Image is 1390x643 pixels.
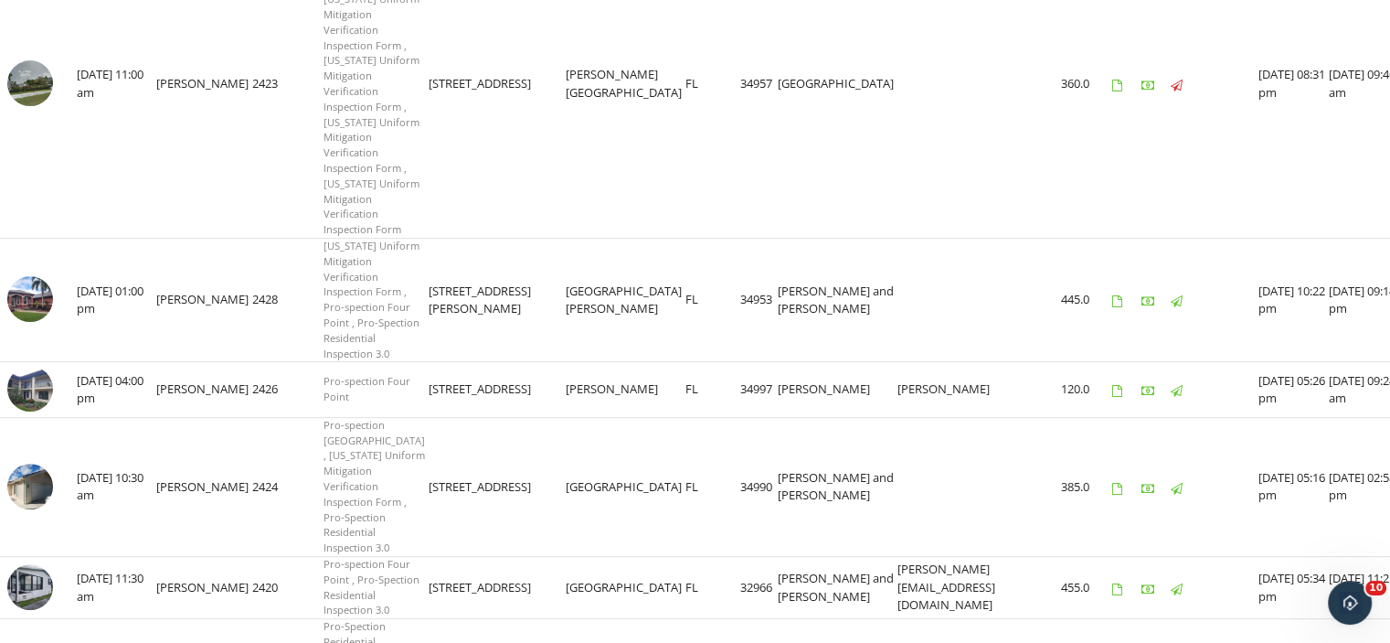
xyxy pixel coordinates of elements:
[77,417,156,556] td: [DATE] 10:30 am
[1365,581,1386,595] span: 10
[685,238,740,361] td: FL
[778,238,897,361] td: [PERSON_NAME] and [PERSON_NAME]
[1061,557,1112,619] td: 455.0
[156,417,252,556] td: [PERSON_NAME]
[778,557,897,619] td: [PERSON_NAME] and [PERSON_NAME]
[429,362,566,418] td: [STREET_ADDRESS]
[778,417,897,556] td: [PERSON_NAME] and [PERSON_NAME]
[1258,417,1329,556] td: [DATE] 05:16 pm
[252,417,324,556] td: 2424
[566,362,685,418] td: [PERSON_NAME]
[7,366,53,412] img: image_processing2025092685uksb1j.jpeg
[740,238,778,361] td: 34953
[429,557,566,619] td: [STREET_ADDRESS]
[324,374,410,403] span: Pro-spection Four Point
[252,362,324,418] td: 2426
[685,557,740,619] td: FL
[324,557,419,616] span: Pro-spection Four Point , Pro-Spection Residential Inspection 3.0
[897,362,999,418] td: [PERSON_NAME]
[897,557,999,619] td: [PERSON_NAME][EMAIL_ADDRESS][DOMAIN_NAME]
[7,60,53,106] img: streetview
[1061,417,1112,556] td: 385.0
[156,362,252,418] td: [PERSON_NAME]
[740,557,778,619] td: 32966
[740,362,778,418] td: 34997
[566,557,685,619] td: [GEOGRAPHIC_DATA]
[252,238,324,361] td: 2428
[324,239,419,360] span: [US_STATE] Uniform Mitigation Verification Inspection Form , Pro-spection Four Point , Pro-Specti...
[324,418,425,554] span: Pro-spection [GEOGRAPHIC_DATA] , [US_STATE] Uniform Mitigation Verification Inspection Form , Pro...
[1258,362,1329,418] td: [DATE] 05:26 pm
[685,362,740,418] td: FL
[252,557,324,619] td: 2420
[7,564,53,610] img: image_processing20250926768twdt7.jpeg
[77,362,156,418] td: [DATE] 04:00 pm
[685,417,740,556] td: FL
[156,557,252,619] td: [PERSON_NAME]
[7,464,53,509] img: image_processing20250927762hgc69.jpeg
[740,417,778,556] td: 34990
[566,417,685,556] td: [GEOGRAPHIC_DATA]
[7,276,53,322] img: image_processing2025092976x7gnad.jpeg
[1328,581,1372,625] iframe: Intercom live chat
[778,362,897,418] td: [PERSON_NAME]
[156,238,252,361] td: [PERSON_NAME]
[429,238,566,361] td: [STREET_ADDRESS][PERSON_NAME]
[1061,238,1112,361] td: 445.0
[77,557,156,619] td: [DATE] 11:30 am
[566,238,685,361] td: [GEOGRAPHIC_DATA][PERSON_NAME]
[1258,238,1329,361] td: [DATE] 10:22 pm
[1258,557,1329,619] td: [DATE] 05:34 pm
[1061,362,1112,418] td: 120.0
[77,238,156,361] td: [DATE] 01:00 pm
[429,417,566,556] td: [STREET_ADDRESS]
